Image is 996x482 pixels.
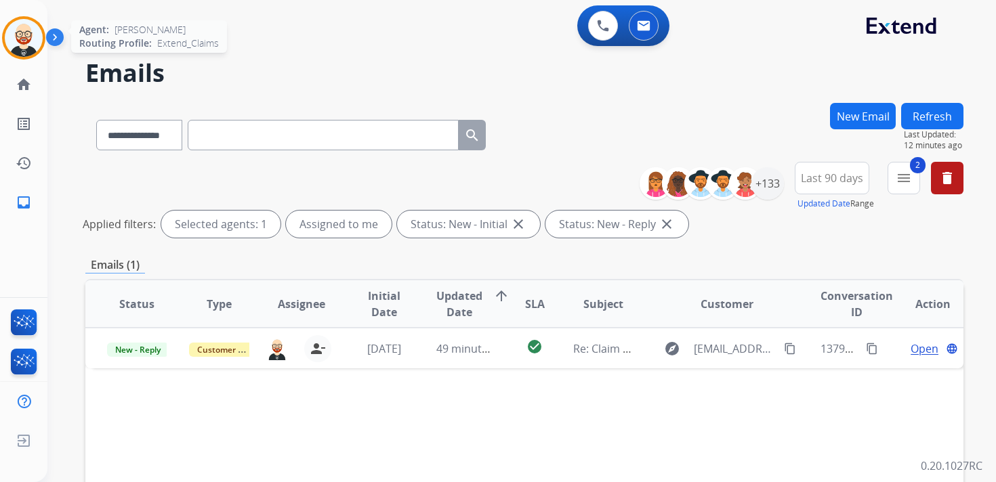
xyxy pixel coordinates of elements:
span: [PERSON_NAME] [115,23,186,37]
mat-icon: explore [664,341,680,357]
span: Conversation ID [821,288,893,320]
mat-icon: language [946,343,958,355]
p: 0.20.1027RC [921,458,982,474]
div: Selected agents: 1 [161,211,281,238]
span: Updated Date [436,288,482,320]
span: Extend_Claims [157,37,219,50]
mat-icon: menu [896,170,912,186]
span: Assignee [278,296,325,312]
mat-icon: search [464,127,480,144]
mat-icon: delete [939,170,955,186]
mat-icon: check_circle [526,338,543,355]
div: +133 [751,167,784,200]
mat-icon: list_alt [16,116,32,132]
span: Subject [583,296,623,312]
span: [EMAIL_ADDRESS][DOMAIN_NAME] [694,341,776,357]
span: 12 minutes ago [904,140,963,151]
div: Assigned to me [286,211,392,238]
mat-icon: home [16,76,32,93]
span: Status [119,296,154,312]
h2: Emails [85,60,963,87]
mat-icon: close [659,216,675,232]
div: Status: New - Reply [545,211,688,238]
p: Applied filters: [83,216,156,232]
span: Customer [701,296,753,312]
span: Open [911,341,938,357]
span: [DATE] [367,341,401,356]
mat-icon: content_copy [866,343,878,355]
th: Action [881,280,963,328]
span: Last Updated: [904,129,963,140]
mat-icon: arrow_upward [493,288,510,304]
span: New - Reply [107,343,169,357]
button: Last 90 days [795,162,869,194]
mat-icon: history [16,155,32,171]
span: 49 minutes ago [436,341,515,356]
span: Agent: [79,23,109,37]
span: Re: Claim Update - Next Steps - Action Required [573,341,815,356]
span: Range [797,198,874,209]
mat-icon: person_remove [310,341,326,357]
img: agent-avatar [266,336,288,359]
span: SLA [525,296,545,312]
button: 2 [888,162,920,194]
button: New Email [830,103,896,129]
span: Type [207,296,232,312]
mat-icon: inbox [16,194,32,211]
p: Emails (1) [85,257,145,273]
img: avatar [5,19,43,57]
span: 2 [910,157,926,173]
div: Status: New - Initial [397,211,540,238]
button: Updated Date [797,198,850,209]
mat-icon: close [510,216,526,232]
span: Routing Profile: [79,37,152,50]
span: Last 90 days [801,175,863,181]
span: Customer Support [189,343,277,357]
mat-icon: content_copy [784,343,796,355]
button: Refresh [901,103,963,129]
span: Initial Date [354,288,413,320]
